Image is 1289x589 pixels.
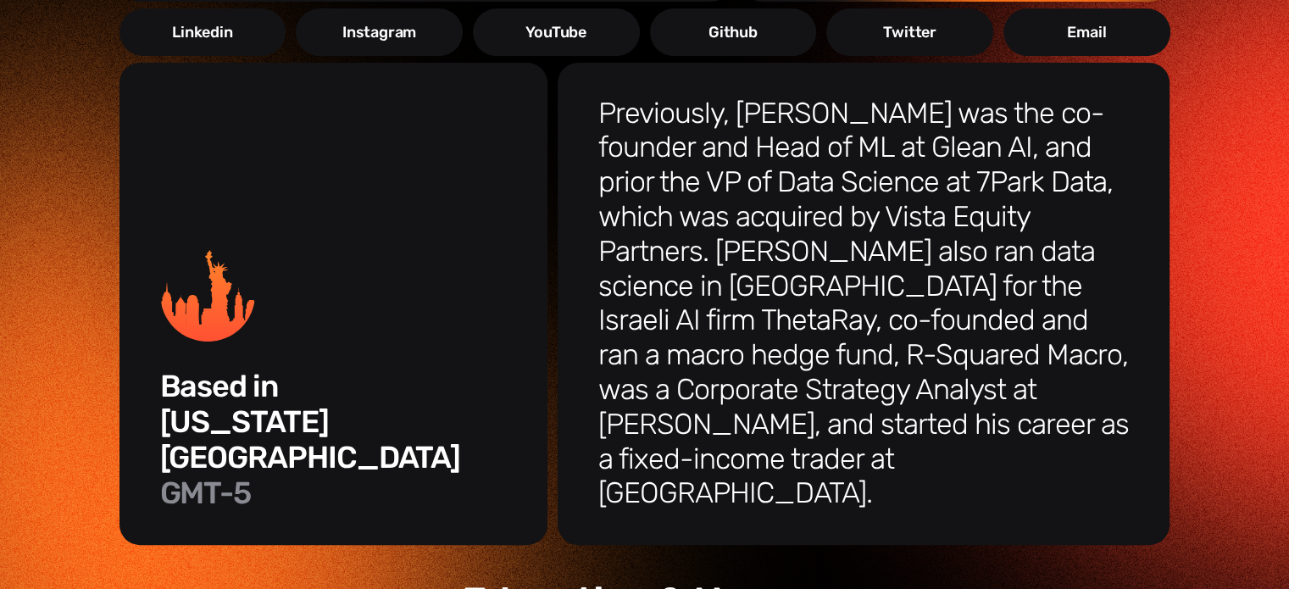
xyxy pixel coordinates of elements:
h2: Based in [US_STATE][GEOGRAPHIC_DATA] ‍ [160,369,508,511]
h3: Previously, [PERSON_NAME] was the co-founder and Head of ML at Glean AI, and prior the VP of Data... [598,97,1129,512]
span: GMT-5 [160,475,252,511]
div: YouTube [525,22,586,42]
a: Twitter [826,8,993,56]
a: YouTube [473,8,640,56]
div: Email [1067,22,1106,42]
a: Instagram [296,8,463,56]
div: Twitter [883,22,936,42]
a: Github [650,8,817,56]
div: Github [708,22,758,42]
div: Instagram [342,22,416,42]
a: Email [1003,8,1170,56]
div: Linkedin [172,22,233,42]
a: Linkedin [119,8,286,56]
